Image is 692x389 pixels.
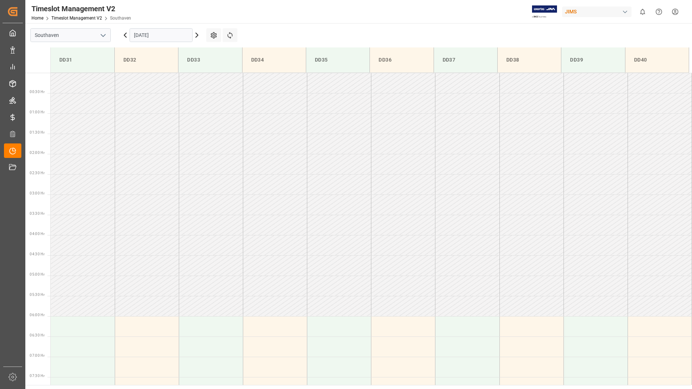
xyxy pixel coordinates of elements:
[567,53,619,67] div: DD39
[503,53,555,67] div: DD38
[562,7,632,17] div: JIMS
[30,191,45,195] span: 03:00 Hr
[56,53,109,67] div: DD31
[31,3,131,14] div: Timeslot Management V2
[31,16,43,21] a: Home
[440,53,491,67] div: DD37
[30,313,45,317] span: 06:00 Hr
[30,293,45,297] span: 05:30 Hr
[532,5,557,18] img: Exertis%20JAM%20-%20Email%20Logo.jpg_1722504956.jpg
[248,53,300,67] div: DD34
[51,16,102,21] a: Timeslot Management V2
[634,4,651,20] button: show 0 new notifications
[30,374,45,378] span: 07:30 Hr
[631,53,683,67] div: DD40
[30,151,45,155] span: 02:00 Hr
[651,4,667,20] button: Help Center
[30,272,45,276] span: 05:00 Hr
[30,130,45,134] span: 01:30 Hr
[30,171,45,175] span: 02:30 Hr
[97,30,108,41] button: open menu
[30,333,45,337] span: 06:30 Hr
[184,53,236,67] div: DD33
[30,232,45,236] span: 04:00 Hr
[30,212,45,216] span: 03:30 Hr
[30,28,111,42] input: Type to search/select
[376,53,427,67] div: DD36
[130,28,193,42] input: DD-MM-YYYY
[312,53,364,67] div: DD35
[30,90,45,94] span: 00:30 Hr
[121,53,172,67] div: DD32
[30,252,45,256] span: 04:30 Hr
[30,354,45,357] span: 07:00 Hr
[30,110,45,114] span: 01:00 Hr
[562,5,634,18] button: JIMS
